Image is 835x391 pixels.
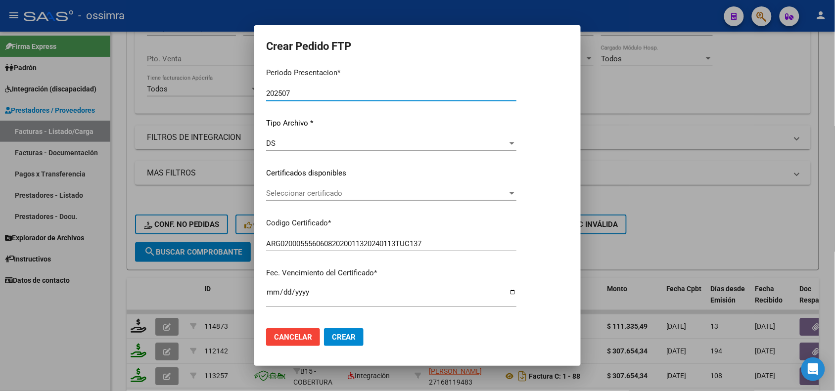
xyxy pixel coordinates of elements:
[266,67,516,79] p: Periodo Presentacion
[266,189,508,198] span: Seleccionar certificado
[274,333,312,342] span: Cancelar
[801,357,825,381] div: Open Intercom Messenger
[266,118,516,129] p: Tipo Archivo *
[266,217,516,229] p: Codigo Certificado
[266,168,516,179] p: Certificados disponibles
[266,139,276,148] span: DS
[324,328,364,346] button: Crear
[266,267,516,279] p: Fec. Vencimiento del Certificado
[266,37,569,56] h2: Crear Pedido FTP
[266,328,320,346] button: Cancelar
[332,333,356,342] span: Crear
